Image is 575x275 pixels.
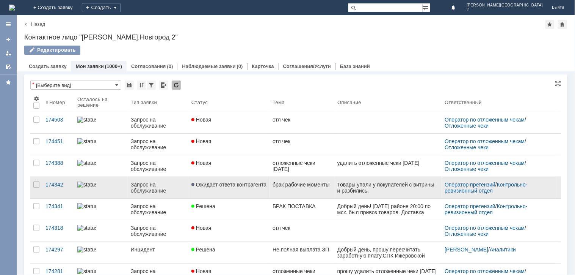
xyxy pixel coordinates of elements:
a: отложенные чеки [DATE] [269,155,334,177]
div: Ответственный [445,100,482,105]
div: Запрос на обслуживание [131,225,185,237]
a: Создать заявку [2,33,14,46]
span: Решена [191,247,215,253]
th: Осталось на решение [74,93,128,112]
div: 174318 [45,225,71,231]
div: (0) [237,63,243,69]
img: statusbar-100 (1).png [77,247,96,253]
a: отл чек [269,220,334,242]
th: Ответственный [442,93,555,112]
div: / [445,225,552,237]
a: Назад [31,21,45,27]
div: / [445,117,552,129]
a: Отложенные чеки [445,123,489,129]
div: 174297 [45,247,71,253]
span: Новая [191,225,212,231]
img: statusbar-100 (1).png [77,268,96,274]
div: На всю страницу [555,81,561,87]
span: Решена [191,203,215,209]
div: брак рабочие моменты [273,182,331,188]
a: Мои согласования [2,61,14,73]
a: statusbar-100 (1).png [74,220,128,242]
a: брак рабочие моменты [269,177,334,198]
th: Номер [42,93,74,112]
div: отл чек [273,138,331,144]
div: Сделать домашней страницей [558,20,567,29]
a: Решена [188,242,269,263]
div: Инцидент [131,247,185,253]
span: Расширенный поиск [423,3,430,11]
div: 174341 [45,203,71,209]
div: Описание [337,100,361,105]
a: Оператор претензий [445,182,495,188]
a: 174503 [42,112,74,133]
a: Создать заявку [29,63,67,69]
a: Аналитики [490,247,516,253]
a: Мои заявки [2,47,14,59]
th: Статус [188,93,269,112]
a: statusbar-100 (1).png [74,112,128,133]
div: Тип заявки [131,100,157,105]
a: Оператор по отложенным чекам [445,117,525,123]
a: Оператор по отложенным чекам [445,160,525,166]
a: 174318 [42,220,74,242]
a: 174388 [42,155,74,177]
a: 174341 [42,199,74,220]
a: Новая [188,155,269,177]
a: Инцидент [128,242,188,263]
a: statusbar-100 (1).png [74,177,128,198]
div: Запрос на обслуживание [131,160,185,172]
a: База знаний [340,63,370,69]
a: Новая [188,112,269,133]
a: Ожидает ответа контрагента [188,177,269,198]
a: Не полная выплата ЗП [269,242,334,263]
a: Новая [188,220,269,242]
div: Запрос на обслуживание [131,117,185,129]
a: Наблюдаемые заявки [182,63,236,69]
img: statusbar-100 (1).png [77,138,96,144]
div: Фильтрация... [147,81,156,90]
a: Запрос на обслуживание [128,199,188,220]
a: Запрос на обслуживание [128,112,188,133]
a: Отложенные чеки [445,144,489,150]
a: Контрольно-ревизионный отдел [445,182,528,194]
div: 174503 [45,117,71,123]
a: отл чек [269,112,334,133]
div: 174388 [45,160,71,166]
div: Сохранить вид [125,81,134,90]
span: Новая [191,117,212,123]
div: 174342 [45,182,71,188]
a: Перейти на домашнюю страницу [9,5,15,11]
div: Запрос на обслуживание [131,203,185,215]
div: Добавить в избранное [545,20,555,29]
div: отл чек [273,225,331,231]
a: Соглашения/Услуги [283,63,331,69]
a: Оператор претензий [445,203,495,209]
a: Оператор по отложенным чекам [445,268,525,274]
div: (1000+) [105,63,122,69]
a: Запрос на обслуживание [128,220,188,242]
a: Оператор по отложенным чекам [445,225,525,231]
span: Настройки [33,96,39,102]
img: statusbar-100 (1).png [77,182,96,188]
a: БРАК ПОСТАВКА [269,199,334,220]
span: +1000р [17,36,35,43]
a: Новая [188,134,269,155]
a: Контрольно-ревизионный отдел [445,203,528,215]
div: Сортировка... [137,81,146,90]
span: 2 [467,8,543,12]
span: [PERSON_NAME][GEOGRAPHIC_DATA] [467,3,543,8]
a: отл чек [269,134,334,155]
div: Экспорт списка [159,81,168,90]
th: Тема [269,93,334,112]
a: statusbar-100 (1).png [74,155,128,177]
a: Отложенные чеки [445,231,489,237]
a: statusbar-100 (1).png [74,242,128,263]
div: Контактное лицо "[PERSON_NAME].Новгород 2" [24,33,567,41]
div: Запрос на обслуживание [131,182,185,194]
a: Оператор по отложенным чекам [445,138,525,144]
a: Мои заявки [76,63,104,69]
div: Обновлять список [172,81,181,90]
a: Отложенные чеки [445,166,489,172]
div: Настройки списка отличаются от сохраненных в виде [32,82,34,87]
